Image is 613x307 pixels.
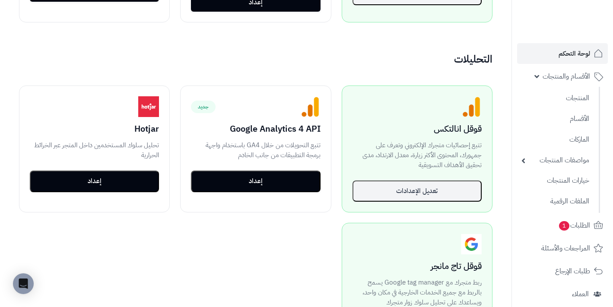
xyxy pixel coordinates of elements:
[517,110,594,128] a: الأقسام
[191,101,216,113] span: جديد
[353,180,482,202] button: تعديل الإعدادات
[541,242,590,254] span: المراجعات والأسئلة
[30,140,159,160] p: تحليل سلوك المستخدمين داخل المتجر عبر الخرائط الحرارية
[353,261,482,271] h3: قوقل تاج مانجر
[300,96,321,117] img: Google Analytics 4 API
[517,130,594,149] a: الماركات
[517,215,608,236] a: الطلبات1
[191,171,320,192] button: إعداد
[517,151,594,170] a: مواصفات المنتجات
[517,89,594,108] a: المنتجات
[9,54,503,65] h2: التحليلات
[517,43,608,64] a: لوحة التحكم
[555,265,590,277] span: طلبات الإرجاع
[572,288,589,300] span: العملاء
[191,140,320,160] p: تتبع التحويلات من خلال GA4 باستخدام واجهة برمجة التطبيقات من جانب الخادم
[558,219,590,231] span: الطلبات
[517,192,594,211] a: الملفات الرقمية
[138,96,159,117] img: Hotjar
[461,96,482,117] img: Google Analytics
[191,124,320,133] h3: Google Analytics 4 API
[353,140,482,170] p: تتبع إحصائيات متجرك الإلكتروني وتعرف على جمهورك، المحتوى الأكثر زيارة، معدل الارتداد، مدى تحقيق ا...
[30,124,159,133] h3: Hotjar
[517,171,594,190] a: خيارات المنتجات
[543,70,590,82] span: الأقسام والمنتجات
[559,221,569,231] span: 1
[517,284,608,304] a: العملاء
[517,238,608,259] a: المراجعات والأسئلة
[461,234,482,254] img: Google Tag Manager
[353,278,482,307] p: ربط متجرك مع Google tag manager يسمح بالربط مع جميع الخدمات الخارجية في مكان واحد، ويساعدك على تح...
[30,171,159,192] button: إعداد
[13,273,34,294] div: Open Intercom Messenger
[353,124,482,133] h3: قوقل انالتكس
[554,17,605,35] img: logo-2.png
[559,47,590,60] span: لوحة التحكم
[517,261,608,282] a: طلبات الإرجاع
